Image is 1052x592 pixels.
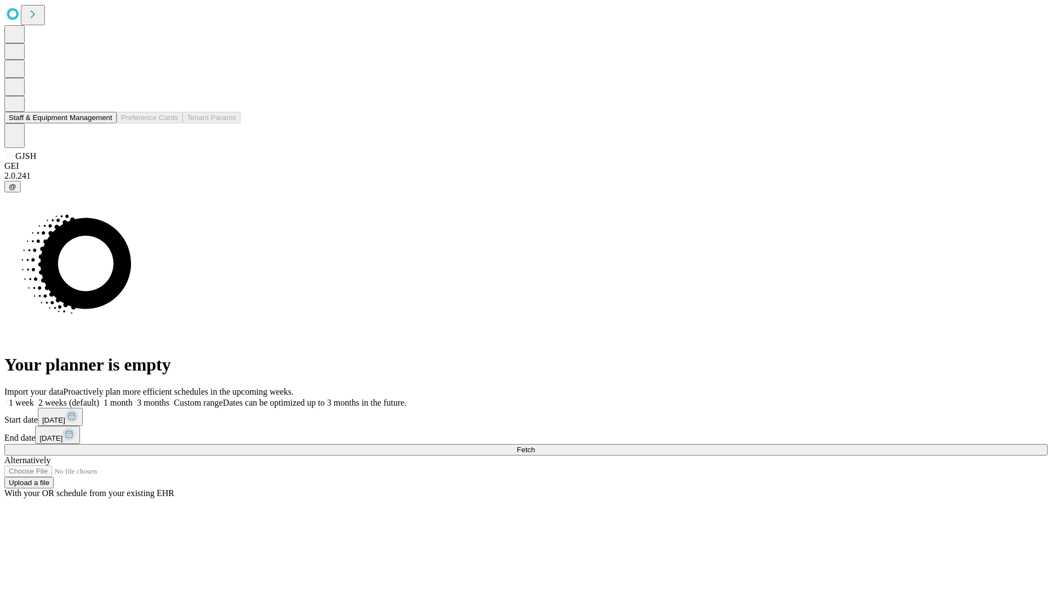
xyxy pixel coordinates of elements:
div: 2.0.241 [4,171,1048,181]
span: Dates can be optimized up to 3 months in the future. [223,398,407,407]
span: 1 month [104,398,133,407]
button: Staff & Equipment Management [4,112,117,123]
h1: Your planner is empty [4,355,1048,375]
button: Fetch [4,444,1048,456]
span: Custom range [174,398,222,407]
div: End date [4,426,1048,444]
span: [DATE] [39,434,62,442]
button: Upload a file [4,477,54,488]
button: [DATE] [38,408,83,426]
span: Import your data [4,387,64,396]
button: [DATE] [35,426,80,444]
span: GJSH [15,151,36,161]
span: 3 months [137,398,169,407]
span: @ [9,183,16,191]
div: Start date [4,408,1048,426]
span: Fetch [517,446,535,454]
span: [DATE] [42,416,65,424]
span: 2 weeks (default) [38,398,99,407]
button: @ [4,181,21,192]
span: Proactively plan more efficient schedules in the upcoming weeks. [64,387,294,396]
button: Tenant Params [182,112,241,123]
span: With your OR schedule from your existing EHR [4,488,174,498]
span: Alternatively [4,456,50,465]
div: GEI [4,161,1048,171]
span: 1 week [9,398,34,407]
button: Preference Cards [117,112,182,123]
